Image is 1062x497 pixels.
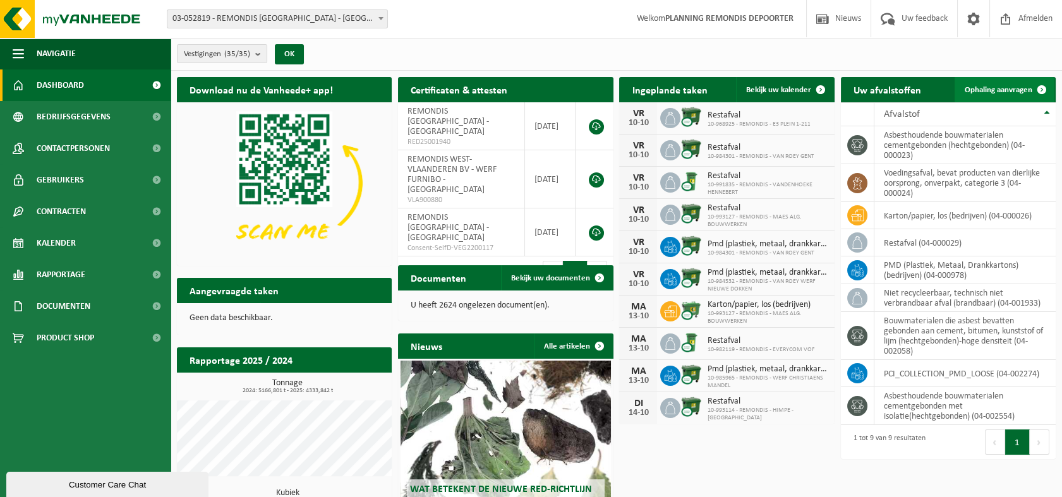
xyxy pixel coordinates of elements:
td: niet recycleerbaar, technisch niet verbrandbaar afval (brandbaar) (04-001933) [874,284,1056,312]
td: asbesthoudende bouwmaterialen cementgebonden (hechtgebonden) (04-000023) [874,126,1056,164]
span: Restafval [707,171,828,181]
iframe: chat widget [6,469,211,497]
button: 1 [1005,429,1030,455]
img: WB-0240-CU [680,171,702,192]
span: Ophaling aanvragen [965,86,1032,94]
div: VR [625,109,651,119]
td: PCI_COLLECTION_PMD_LOOSE (04-002274) [874,360,1056,387]
button: Previous [985,429,1005,455]
span: Pmd (plastiek, metaal, drankkartons) (bedrijven) [707,364,828,374]
p: Geen data beschikbaar. [190,314,379,323]
span: Bedrijfsgegevens [37,101,111,133]
button: Next [1030,429,1049,455]
h2: Aangevraagde taken [177,278,291,302]
h2: Documenten [398,265,479,290]
span: 10-982119 - REMONDIS - EVERYCOM VOF [707,346,814,354]
p: U heeft 2624 ongelezen document(en). [411,301,600,310]
div: MA [625,302,651,312]
img: WB-1100-CU [680,203,702,224]
span: 10-984301 - REMONDIS - VAN ROEY GENT [707,153,814,160]
td: voedingsafval, bevat producten van dierlijke oorsprong, onverpakt, categorie 3 (04-000024) [874,164,1056,202]
count: (35/35) [224,50,250,58]
div: 10-10 [625,215,651,224]
h2: Download nu de Vanheede+ app! [177,77,346,102]
h3: Tonnage [183,379,392,394]
span: Restafval [707,203,828,213]
div: 13-10 [625,376,651,385]
h2: Ingeplande taken [619,77,720,102]
span: 10-991835 - REMONDIS - VANDENHOEKE HENNEBERT [707,181,828,196]
span: Karton/papier, los (bedrijven) [707,300,828,310]
img: WB-1100-CU [680,364,702,385]
span: Dashboard [37,69,84,101]
div: 10-10 [625,151,651,160]
span: 10-984532 - REMONDIS - VAN ROEY WERF NIEUWE DOKKEN [707,278,828,293]
span: 03-052819 - REMONDIS WEST-VLAANDEREN - OOSTENDE [167,9,388,28]
span: 10-968925 - REMONDIS - E3 PLEIN 1-211 [707,121,810,128]
span: Bekijk uw kalender [746,86,811,94]
span: 10-985965 - REMONDIS - WERF CHRISTIAENS MANDEL [707,374,828,390]
span: Kalender [37,227,76,259]
div: 10-10 [625,248,651,256]
span: REMONDIS [GEOGRAPHIC_DATA] - [GEOGRAPHIC_DATA] [407,213,489,243]
a: Bekijk uw kalender [736,77,833,102]
td: [DATE] [525,150,576,208]
span: REMONDIS [GEOGRAPHIC_DATA] - [GEOGRAPHIC_DATA] [407,107,489,136]
div: 13-10 [625,344,651,353]
span: Contactpersonen [37,133,110,164]
td: restafval (04-000029) [874,229,1056,256]
span: Gebruikers [37,164,84,196]
span: Consent-SelfD-VEG2200117 [407,243,515,253]
img: WB-1100-CU [680,106,702,128]
div: 13-10 [625,312,651,321]
td: PMD (Plastiek, Metaal, Drankkartons) (bedrijven) (04-000978) [874,256,1056,284]
span: Navigatie [37,38,76,69]
div: VR [625,141,651,151]
span: Pmd (plastiek, metaal, drankkartons) (bedrijven) [707,268,828,278]
span: 03-052819 - REMONDIS WEST-VLAANDEREN - OOSTENDE [167,10,387,28]
h2: Certificaten & attesten [398,77,520,102]
h2: Uw afvalstoffen [841,77,934,102]
div: MA [625,366,651,376]
a: Bekijk uw documenten [501,265,612,290]
span: REMONDIS WEST-VLAANDEREN BV - WERF FURNIBO - [GEOGRAPHIC_DATA] [407,155,497,195]
span: Product Shop [37,322,94,354]
a: Ophaling aanvragen [955,77,1054,102]
span: 10-984301 - REMONDIS - VAN ROEY GENT [707,249,828,257]
td: asbesthoudende bouwmaterialen cementgebonden met isolatie(hechtgebonden) (04-002554) [874,387,1056,425]
span: Documenten [37,290,90,322]
button: Vestigingen(35/35) [177,44,267,63]
td: bouwmaterialen die asbest bevatten gebonden aan cement, bitumen, kunststof of lijm (hechtgebonden... [874,312,1056,360]
span: Contracten [37,196,86,227]
span: VLA900880 [407,195,515,205]
img: WB-0240-CU [680,332,702,353]
div: 10-10 [625,119,651,128]
a: Alle artikelen [534,333,612,359]
td: [DATE] [525,102,576,150]
h2: Rapportage 2025 / 2024 [177,347,305,372]
span: 2024: 5166,801 t - 2025: 4333,842 t [183,388,392,394]
span: 10-993114 - REMONDIS - HIMPE - [GEOGRAPHIC_DATA] [707,407,828,422]
div: VR [625,173,651,183]
div: VR [625,237,651,248]
img: Download de VHEPlus App [177,102,392,263]
div: 1 tot 9 van 9 resultaten [847,428,926,456]
span: Restafval [707,397,828,407]
span: Bekijk uw documenten [511,274,590,282]
span: Afvalstof [884,109,920,119]
div: 10-10 [625,280,651,289]
div: VR [625,270,651,280]
div: 10-10 [625,183,651,192]
td: [DATE] [525,208,576,256]
strong: PLANNING REMONDIS DEPOORTER [665,14,793,23]
img: WB-1100-CU [680,235,702,256]
span: Rapportage [37,259,85,290]
a: Bekijk rapportage [298,372,390,397]
td: karton/papier, los (bedrijven) (04-000026) [874,202,1056,229]
span: 10-993127 - REMONDIS - MAES ALG. BOUWWERKEN [707,213,828,229]
div: 14-10 [625,409,651,417]
span: Restafval [707,336,814,346]
span: 10-993127 - REMONDIS - MAES ALG. BOUWWERKEN [707,310,828,325]
img: WB-1100-CU [680,267,702,289]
